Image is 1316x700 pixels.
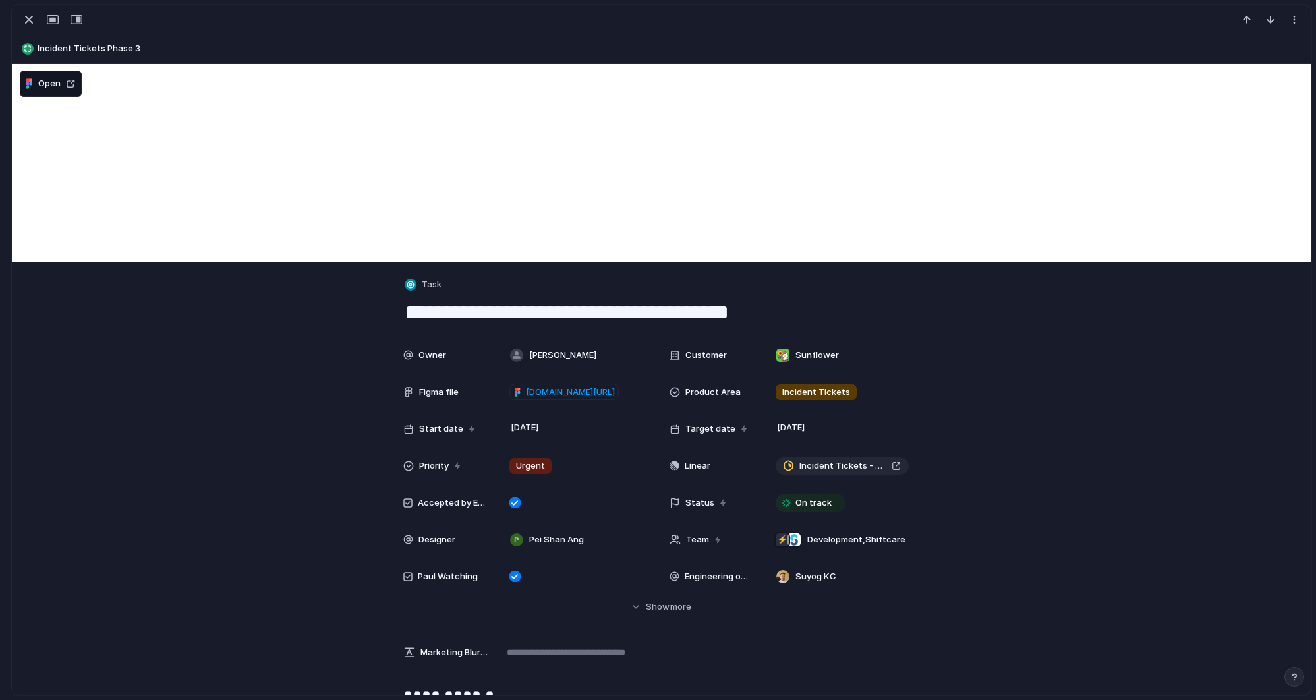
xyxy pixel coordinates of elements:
span: On track [795,496,832,510]
span: Team [686,533,709,546]
span: Figma file [419,386,459,399]
span: Incident Tickets [782,386,850,399]
span: Designer [418,533,455,546]
span: Show [646,600,670,614]
span: Engineering owner [685,570,754,583]
button: Open [20,71,82,97]
span: [DATE] [774,420,809,436]
span: Suyog KC [795,570,836,583]
span: Sunflower [795,349,839,362]
button: Showmore [403,595,920,619]
span: Priority [419,459,449,473]
span: [DATE] [507,420,542,436]
button: Incident Tickets Phase 3 [18,38,1305,59]
span: Marketing Blurb (15-20 Words) [420,646,488,659]
div: ⚡ [776,533,789,546]
span: Linear [685,459,710,473]
button: Task [402,276,445,295]
span: [PERSON_NAME] [529,349,596,362]
span: Owner [418,349,446,362]
span: Paul Watching [418,570,478,583]
span: Product Area [685,386,741,399]
span: Incident Tickets - Filters and Export [799,459,886,473]
span: Pei Shan Ang [529,533,584,546]
a: Incident Tickets - Filters and Export [776,457,909,475]
span: Urgent [516,459,545,473]
span: Incident Tickets Phase 3 [38,42,1305,55]
span: Task [422,278,442,291]
span: Accepted by Engineering [418,496,488,510]
span: Start date [419,423,463,436]
span: more [670,600,691,614]
span: Target date [685,423,735,436]
span: [DOMAIN_NAME][URL] [526,386,615,399]
span: Development , Shiftcare [807,533,905,546]
a: [DOMAIN_NAME][URL] [509,384,619,401]
span: Open [38,77,61,90]
span: Customer [685,349,727,362]
span: Status [685,496,714,510]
